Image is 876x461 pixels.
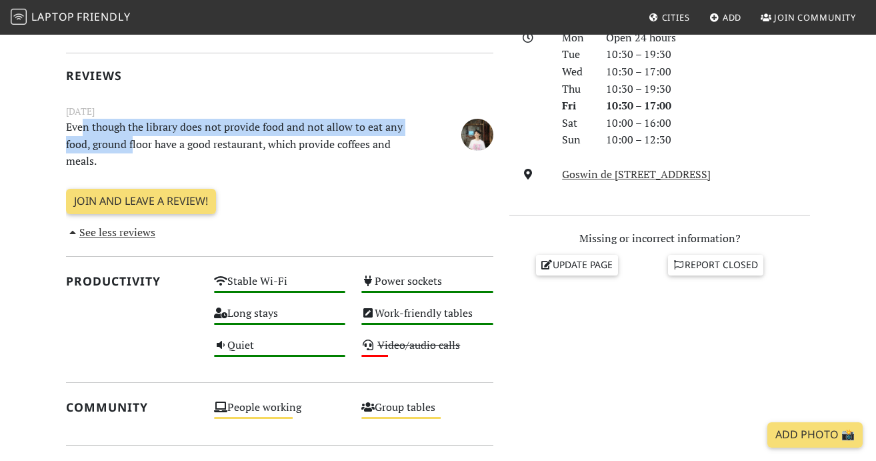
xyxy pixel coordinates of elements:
a: Cities [643,5,695,29]
a: Goswin de [STREET_ADDRESS] [562,167,711,181]
div: Open 24 hours [598,29,818,47]
div: 10:00 – 16:00 [598,115,818,132]
div: Mon [554,29,598,47]
h2: Community [66,400,198,414]
div: 10:30 – 17:00 [598,63,818,81]
div: 10:30 – 19:30 [598,81,818,98]
div: Thu [554,81,598,98]
a: Add Photo 📸 [767,422,863,448]
p: Even though the library does not provide food and not allow to eat any food, ground floor have a ... [58,119,427,170]
a: Join and leave a review! [66,189,216,214]
div: Sun [554,131,598,149]
div: Wed [554,63,598,81]
span: Iris He [461,126,493,141]
div: Fri [554,97,598,115]
img: 6129-iris.jpg [461,119,493,151]
div: 10:30 – 19:30 [598,46,818,63]
a: See less reviews [66,225,155,240]
a: Report closed [668,255,764,275]
div: Quiet [206,336,354,368]
div: 10:00 – 12:30 [598,131,818,149]
div: Group tables [353,398,501,430]
a: Add [704,5,747,29]
span: Friendly [77,9,130,24]
div: Sat [554,115,598,132]
span: Join Community [774,11,856,23]
span: Cities [662,11,690,23]
small: [DATE] [58,104,501,119]
p: Missing or incorrect information? [509,230,810,248]
div: Power sockets [353,272,501,304]
h2: Reviews [66,69,493,83]
a: LaptopFriendly LaptopFriendly [11,6,131,29]
div: 10:30 – 17:00 [598,97,818,115]
div: Work-friendly tables [353,304,501,336]
img: LaptopFriendly [11,9,27,25]
span: Laptop [31,9,75,24]
a: Join Community [755,5,861,29]
h2: Productivity [66,274,198,288]
span: Add [723,11,742,23]
div: People working [206,398,354,430]
div: Tue [554,46,598,63]
a: Update page [536,255,619,275]
s: Video/audio calls [377,338,460,352]
div: Long stays [206,304,354,336]
div: Stable Wi-Fi [206,272,354,304]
